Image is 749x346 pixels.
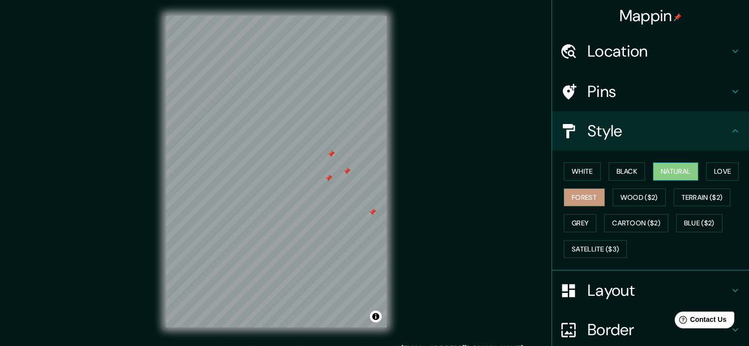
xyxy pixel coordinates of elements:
[552,72,749,111] div: Pins
[706,162,739,181] button: Love
[564,189,605,207] button: Forest
[587,320,729,340] h4: Border
[166,16,387,327] canvas: Map
[564,240,627,258] button: Satellite ($3)
[674,13,682,21] img: pin-icon.png
[587,281,729,300] h4: Layout
[613,189,666,207] button: Wood ($2)
[552,31,749,71] div: Location
[653,162,698,181] button: Natural
[619,6,682,26] h4: Mappin
[552,111,749,151] div: Style
[564,214,596,232] button: Grey
[661,308,738,335] iframe: Help widget launcher
[609,162,646,181] button: Black
[604,214,668,232] button: Cartoon ($2)
[587,41,729,61] h4: Location
[564,162,601,181] button: White
[587,121,729,141] h4: Style
[674,189,731,207] button: Terrain ($2)
[552,271,749,310] div: Layout
[676,214,722,232] button: Blue ($2)
[587,82,729,101] h4: Pins
[370,311,382,322] button: Toggle attribution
